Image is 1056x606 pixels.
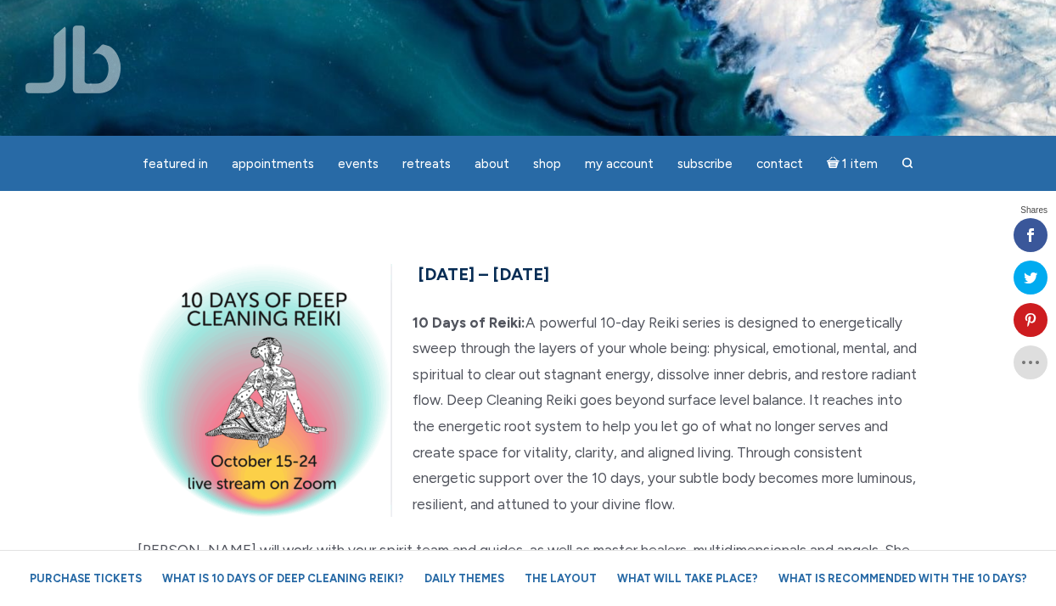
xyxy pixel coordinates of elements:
a: Purchase Tickets [21,564,150,593]
a: What will take place? [609,564,767,593]
a: What is recommended with the 10 Days? [770,564,1036,593]
span: 1 item [842,158,878,171]
a: The Layout [516,564,605,593]
span: Shares [1020,206,1048,215]
img: Jamie Butler. The Everyday Medium [25,25,121,93]
p: A powerful 10-day Reiki series is designed to energetically sweep through the layers of your whol... [138,310,918,518]
a: Shop [523,148,571,181]
a: Daily Themes [416,564,513,593]
span: Contact [756,156,803,171]
a: Cart1 item [817,146,889,181]
span: featured in [143,156,208,171]
span: Appointments [232,156,314,171]
a: Events [328,148,389,181]
a: featured in [132,148,218,181]
span: Shop [533,156,561,171]
a: Appointments [222,148,324,181]
span: Subscribe [677,156,733,171]
span: My Account [585,156,654,171]
a: About [464,148,520,181]
a: Contact [746,148,813,181]
strong: 10 Days of Reiki: [413,314,525,331]
span: Events [338,156,379,171]
span: [DATE] – [DATE] [418,264,549,284]
span: About [475,156,509,171]
a: Retreats [392,148,461,181]
span: Retreats [402,156,451,171]
a: Subscribe [667,148,743,181]
a: What is 10 Days of Deep Cleaning Reiki? [154,564,413,593]
i: Cart [827,156,843,171]
a: My Account [575,148,664,181]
